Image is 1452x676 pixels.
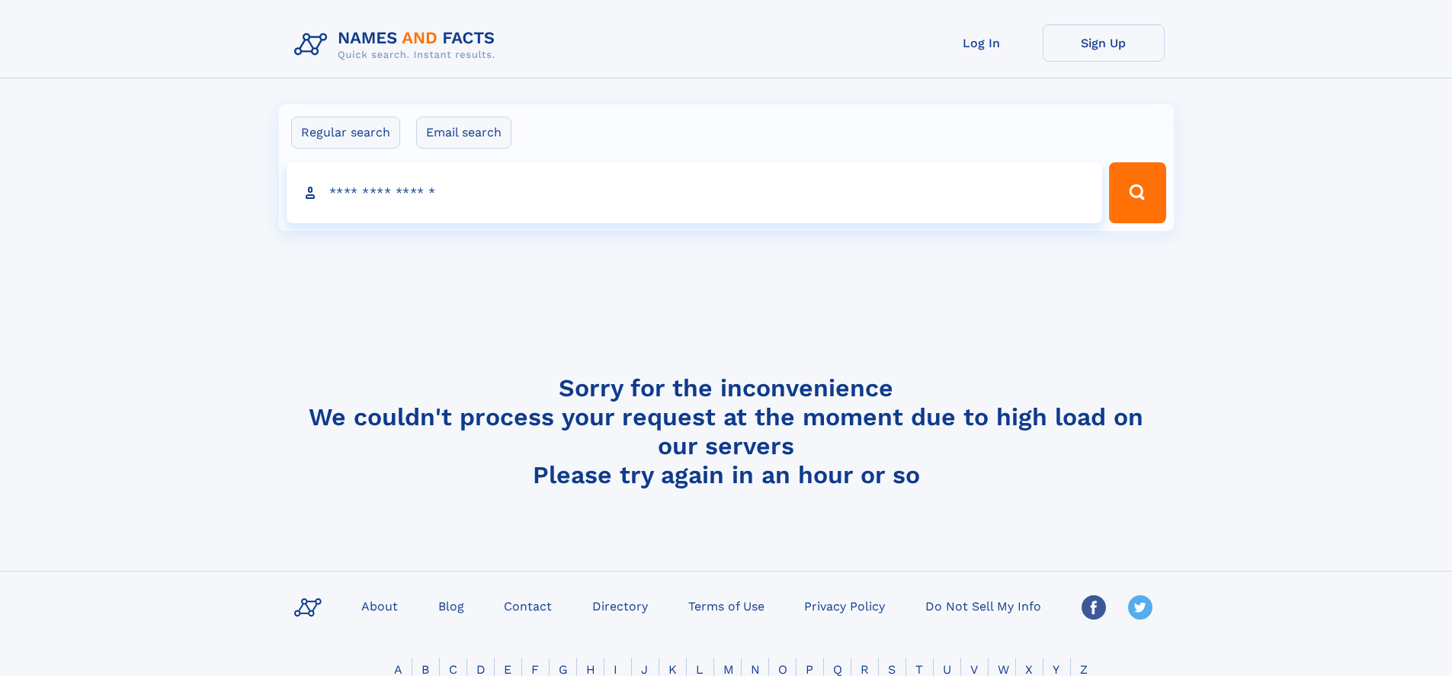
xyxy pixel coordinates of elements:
input: search input [287,162,1103,223]
a: Sign Up [1043,24,1165,62]
a: Log In [921,24,1043,62]
a: About [355,594,404,617]
img: Twitter [1128,595,1152,620]
a: Do Not Sell My Info [919,594,1047,617]
a: Contact [498,594,558,617]
img: Facebook [1082,595,1106,620]
a: Terms of Use [682,594,771,617]
a: Privacy Policy [798,594,891,617]
button: Search Button [1109,162,1165,223]
label: Email search [416,117,511,149]
a: Directory [586,594,654,617]
img: Logo Names and Facts [288,24,508,66]
label: Regular search [291,117,400,149]
a: Blog [432,594,470,617]
h4: Sorry for the inconvenience We couldn't process your request at the moment due to high load on ou... [288,373,1165,489]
